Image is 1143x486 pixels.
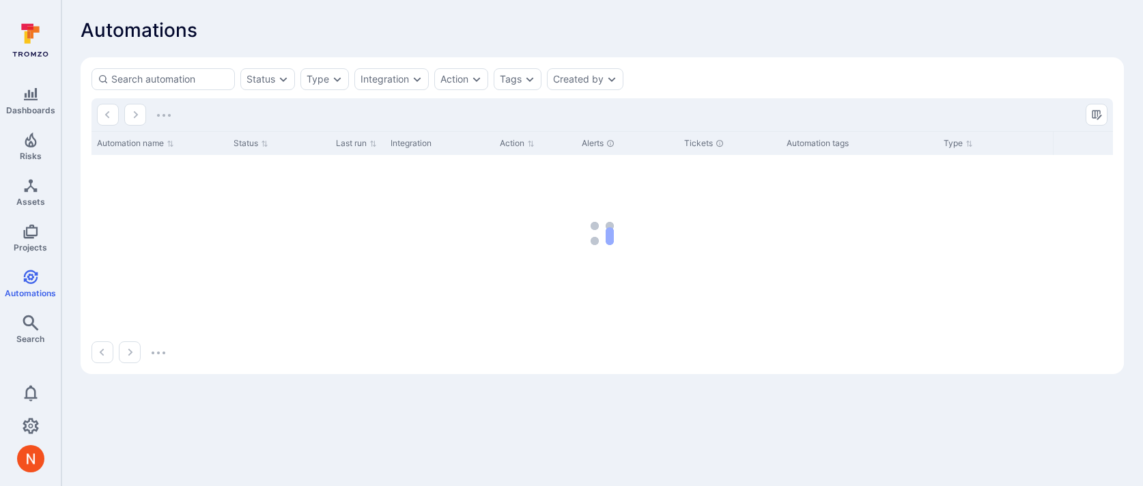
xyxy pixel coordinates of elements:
[391,137,489,149] div: Integration
[336,138,377,149] button: Sort by Last run
[81,19,197,41] span: Automations
[716,139,724,147] div: Unresolved tickets
[17,445,44,472] img: ACg8ocIprwjrgDQnDsNSk9Ghn5p5-B8DpAKWoJ5Gi9syOE4K59tr4Q=s96-c
[354,68,429,90] div: integration filter
[157,114,171,117] img: Loading...
[471,74,482,85] button: Expand dropdown
[500,138,535,149] button: Sort by Action
[606,139,615,147] div: Unresolved alerts
[787,137,933,149] div: Automation tags
[434,68,488,90] div: action filter
[5,288,56,298] span: Automations
[524,74,535,85] button: Expand dropdown
[606,74,617,85] button: Expand dropdown
[307,74,329,85] button: Type
[278,74,289,85] button: Expand dropdown
[14,242,47,253] span: Projects
[494,68,541,90] div: tags filter
[17,445,44,472] div: Neeren Patki
[684,137,776,149] div: Tickets
[440,74,468,85] button: Action
[91,341,113,363] button: Go to the previous page
[111,72,229,86] input: Search automation
[6,105,55,115] span: Dashboards
[547,68,623,90] div: created by filter
[553,74,604,85] button: Created by
[1086,104,1107,126] button: Manage columns
[119,341,141,363] button: Go to the next page
[361,74,409,85] button: Integration
[246,74,275,85] button: Status
[500,74,522,85] button: Tags
[412,74,423,85] button: Expand dropdown
[97,104,119,126] button: Go to the previous page
[124,104,146,126] button: Go to the next page
[300,68,349,90] div: type filter
[97,138,174,149] button: Sort by Automation name
[944,138,973,149] button: Sort by Type
[234,138,268,149] button: Sort by Status
[152,352,165,354] img: Loading...
[582,137,673,149] div: Alerts
[332,74,343,85] button: Expand dropdown
[240,68,295,90] div: status filter
[16,197,45,207] span: Assets
[20,151,42,161] span: Risks
[16,334,44,344] span: Search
